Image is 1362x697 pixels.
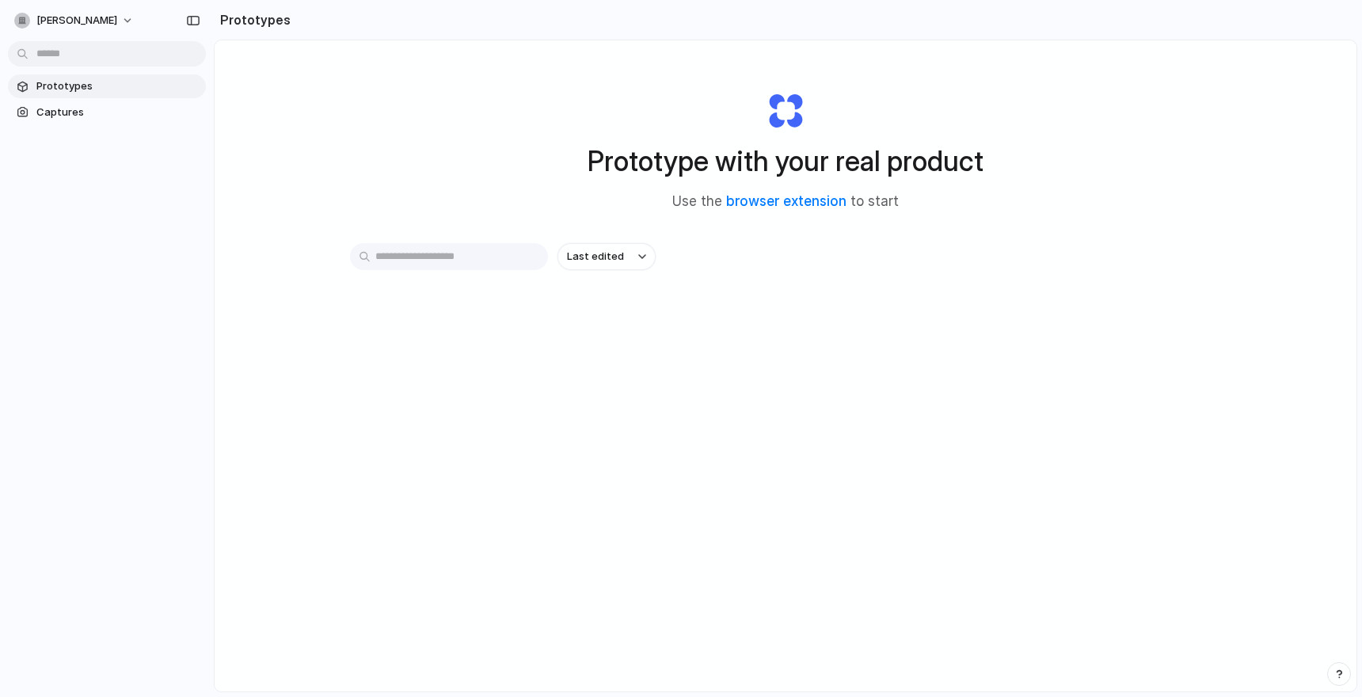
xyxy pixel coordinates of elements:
[8,8,142,33] button: [PERSON_NAME]
[36,78,200,94] span: Prototypes
[672,192,899,212] span: Use the to start
[588,140,983,182] h1: Prototype with your real product
[8,101,206,124] a: Captures
[36,105,200,120] span: Captures
[557,243,656,270] button: Last edited
[214,10,291,29] h2: Prototypes
[567,249,624,265] span: Last edited
[8,74,206,98] a: Prototypes
[36,13,117,29] span: [PERSON_NAME]
[726,193,846,209] a: browser extension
